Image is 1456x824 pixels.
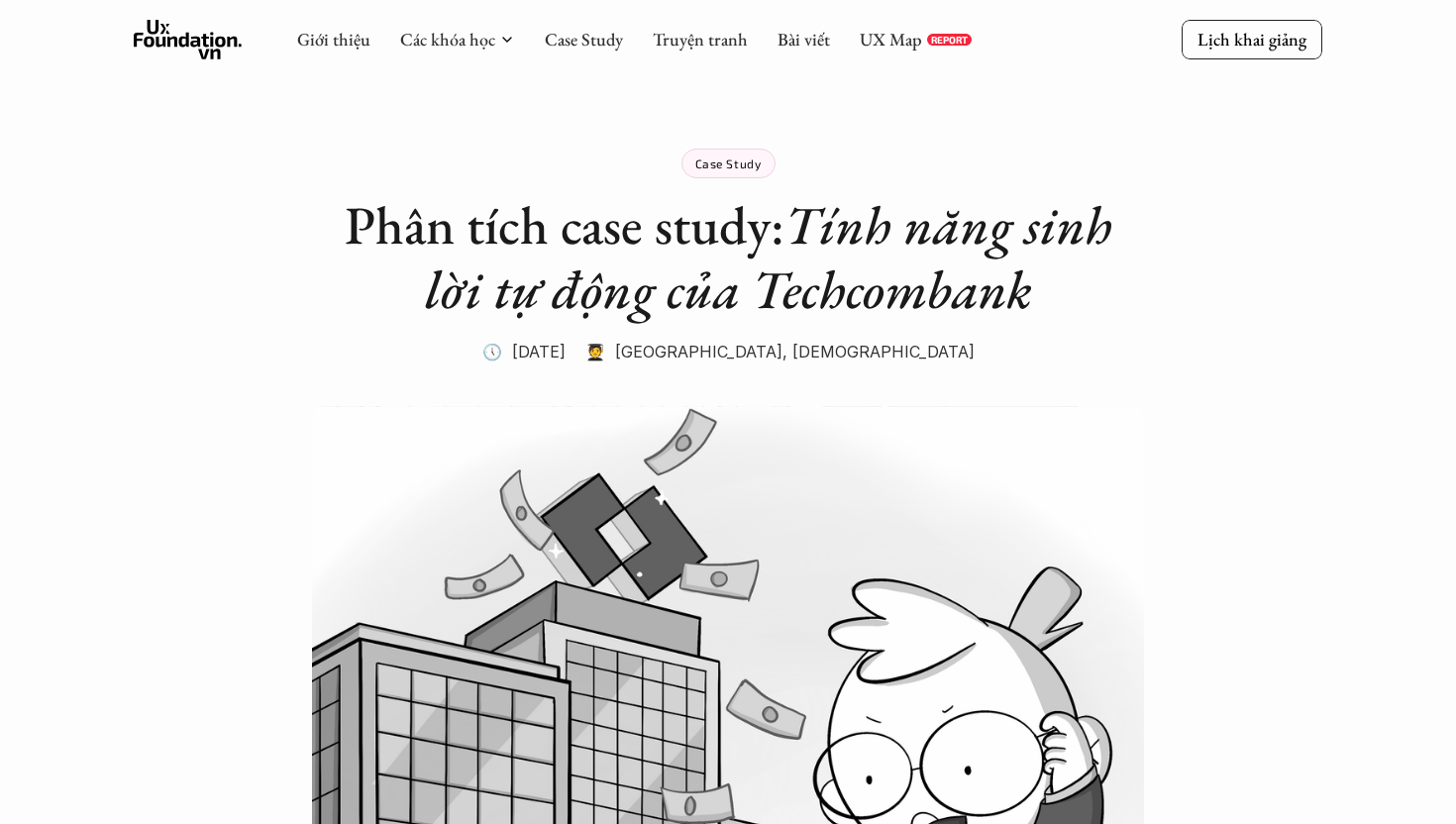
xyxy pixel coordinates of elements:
a: REPORT [927,34,972,46]
a: Case Study [545,28,623,51]
p: Lịch khai giảng [1197,28,1306,51]
a: Bài viết [778,28,830,51]
em: Tính năng sinh lời tự động của Techcombank [425,190,1124,324]
a: UX Map [860,28,922,51]
a: Giới thiệu [297,28,370,51]
p: 🧑‍🎓 [GEOGRAPHIC_DATA] [585,337,782,366]
p: , [DEMOGRAPHIC_DATA] [782,337,975,366]
a: Truyện tranh [653,28,748,51]
p: REPORT [931,34,968,46]
p: 🕔 [DATE] [482,337,566,366]
h1: Phân tích case study: [332,193,1124,322]
a: Các khóa học [400,28,495,51]
a: Lịch khai giảng [1182,20,1322,58]
p: Case Study [695,156,762,170]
